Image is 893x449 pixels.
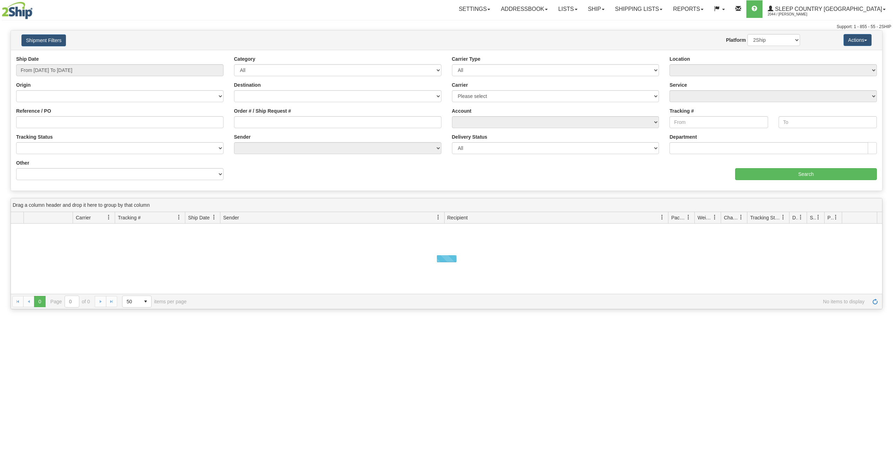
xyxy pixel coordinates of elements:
[34,296,45,307] span: Page 0
[173,211,185,223] a: Tracking # filter column settings
[16,107,51,114] label: Reference / PO
[432,211,444,223] a: Sender filter column settings
[495,0,553,18] a: Addressbook
[869,296,881,307] a: Refresh
[735,211,747,223] a: Charge filter column settings
[877,189,892,260] iframe: chat widget
[140,296,151,307] span: select
[118,214,141,221] span: Tracking #
[234,133,251,140] label: Sender
[2,2,33,19] img: logo2044.jpg
[669,55,690,62] label: Location
[844,34,872,46] button: Actions
[668,0,709,18] a: Reports
[234,81,261,88] label: Destination
[553,0,582,18] a: Lists
[103,211,115,223] a: Carrier filter column settings
[698,214,712,221] span: Weight
[830,211,842,223] a: Pickup Status filter column settings
[724,214,739,221] span: Charge
[122,296,152,308] span: Page sizes drop down
[795,211,807,223] a: Delivery Status filter column settings
[76,214,91,221] span: Carrier
[452,81,468,88] label: Carrier
[2,24,891,30] div: Support: 1 - 855 - 55 - 2SHIP
[792,214,798,221] span: Delivery Status
[452,107,472,114] label: Account
[735,168,877,180] input: Search
[223,214,239,221] span: Sender
[773,6,882,12] span: Sleep Country [GEOGRAPHIC_DATA]
[812,211,824,223] a: Shipment Issues filter column settings
[11,198,882,212] div: grid grouping header
[21,34,66,46] button: Shipment Filters
[669,81,687,88] label: Service
[750,214,781,221] span: Tracking Status
[453,0,495,18] a: Settings
[583,0,610,18] a: Ship
[188,214,209,221] span: Ship Date
[777,211,789,223] a: Tracking Status filter column settings
[234,55,255,62] label: Category
[682,211,694,223] a: Packages filter column settings
[669,116,768,128] input: From
[669,107,694,114] label: Tracking #
[671,214,686,221] span: Packages
[16,133,53,140] label: Tracking Status
[779,116,877,128] input: To
[762,0,891,18] a: Sleep Country [GEOGRAPHIC_DATA] 2044 / [PERSON_NAME]
[16,55,39,62] label: Ship Date
[810,214,816,221] span: Shipment Issues
[208,211,220,223] a: Ship Date filter column settings
[709,211,721,223] a: Weight filter column settings
[726,37,746,44] label: Platform
[610,0,668,18] a: Shipping lists
[16,159,29,166] label: Other
[669,133,697,140] label: Department
[196,299,865,304] span: No items to display
[122,296,187,308] span: items per page
[452,133,487,140] label: Delivery Status
[768,11,820,18] span: 2044 / [PERSON_NAME]
[656,211,668,223] a: Recipient filter column settings
[452,55,480,62] label: Carrier Type
[127,298,136,305] span: 50
[234,107,291,114] label: Order # / Ship Request #
[827,214,833,221] span: Pickup Status
[51,296,90,308] span: Page of 0
[16,81,31,88] label: Origin
[447,214,468,221] span: Recipient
